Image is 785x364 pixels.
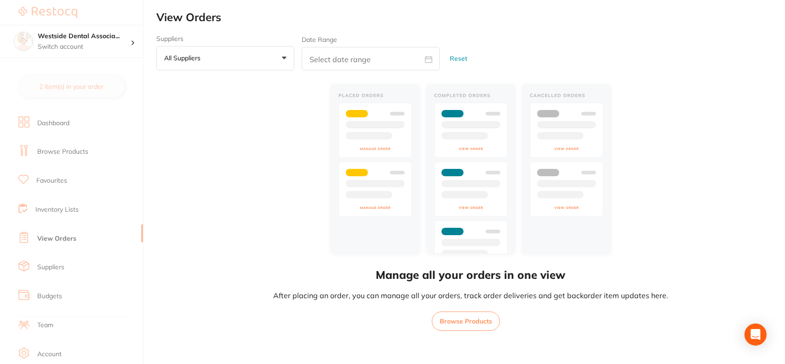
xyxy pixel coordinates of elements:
div: Open Intercom Messenger [745,324,767,346]
a: Inventory Lists [35,205,79,214]
h4: Westside Dental Associates [38,32,131,41]
button: All suppliers [156,46,294,71]
input: Select date range [302,47,440,70]
a: Budgets [37,292,62,301]
a: Account [37,350,62,359]
a: Dashboard [37,119,69,128]
img: view-orders.svg [327,81,614,258]
label: Date Range [302,36,337,43]
img: Westside Dental Associates [14,32,33,51]
button: Browse Products [432,312,500,331]
label: Suppliers [156,35,294,42]
button: Reset [447,46,470,71]
p: After placing an order, you can manage all your orders, track order deliveries and get backorder ... [273,290,668,300]
img: Restocq Logo [18,7,77,18]
a: Favourites [36,176,67,185]
p: Switch account [38,42,131,52]
a: Team [37,321,53,330]
button: 2 item(s) in your order [18,75,125,98]
p: All suppliers [164,54,204,62]
a: Browse Products [37,147,88,156]
h2: View Orders [156,11,785,24]
a: Suppliers [37,263,64,272]
h2: Manage all your orders in one view [376,267,566,283]
a: View Orders [37,234,76,243]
